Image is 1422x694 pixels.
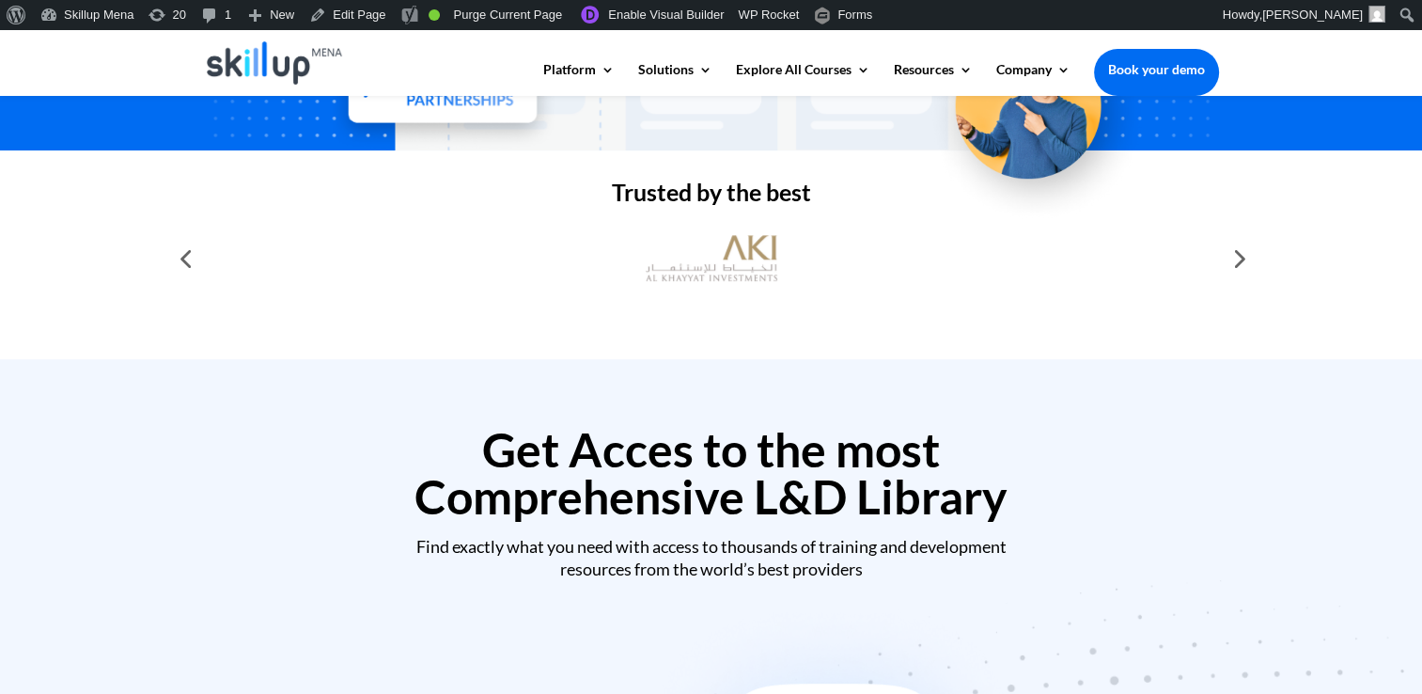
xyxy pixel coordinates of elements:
[736,63,870,95] a: Explore All Courses
[204,181,1219,213] h2: Trusted by the best
[1328,604,1422,694] iframe: Chat Widget
[894,63,973,95] a: Resources
[543,63,615,95] a: Platform
[1262,8,1363,22] span: [PERSON_NAME]
[996,63,1070,95] a: Company
[646,226,777,292] img: al khayyat investments logo
[638,63,712,95] a: Solutions
[204,426,1219,529] h2: Get Acces to the most Comprehensive L&D Library
[1094,49,1219,90] a: Book your demo
[429,9,440,21] div: Good
[204,536,1219,580] div: Find exactly what you need with access to thousands of training and development resources from th...
[207,41,343,85] img: Skillup Mena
